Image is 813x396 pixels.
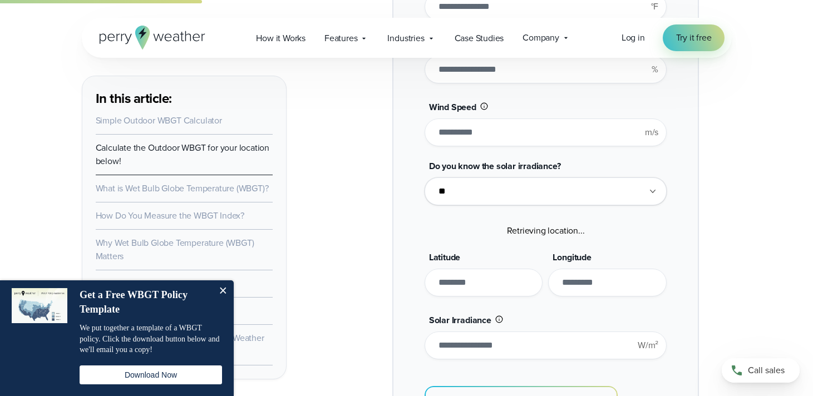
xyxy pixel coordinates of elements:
[429,251,460,264] span: Latitude
[748,364,785,377] span: Call sales
[429,160,561,172] span: Do you know the solar irradiance?
[96,331,264,358] a: Watch how our customers use Perry Weather to calculate WBGT
[507,224,585,237] span: Retrieving location...
[553,251,591,264] span: Longitude
[96,90,273,107] h3: In this article:
[80,365,222,384] button: Download Now
[429,314,491,326] span: Solar Irradiance
[429,101,476,113] span: Wind Speed
[96,114,222,127] a: Simple Outdoor WBGT Calculator
[96,182,269,195] a: What is Wet Bulb Globe Temperature (WBGT)?
[211,280,234,303] button: Close
[445,27,514,49] a: Case Studies
[523,31,559,44] span: Company
[80,288,210,316] h4: Get a Free WBGT Policy Template
[96,277,213,290] a: What is Wet Bulb Temperature?
[96,209,244,222] a: How Do You Measure the WBGT Index?
[247,27,315,49] a: How it Works
[324,32,357,45] span: Features
[80,323,222,355] p: We put together a template of a WBGT policy. Click the download button below and we'll email you ...
[12,288,67,323] img: dialog featured image
[256,32,306,45] span: How it Works
[387,32,424,45] span: Industries
[622,31,645,44] a: Log in
[722,358,800,383] a: Call sales
[455,32,504,45] span: Case Studies
[663,24,725,51] a: Try it free
[622,31,645,44] span: Log in
[96,236,254,263] a: Why Wet Bulb Globe Temperature (WBGT) Matters
[96,141,270,167] a: Calculate the Outdoor WBGT for your location below!
[676,31,712,44] span: Try it free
